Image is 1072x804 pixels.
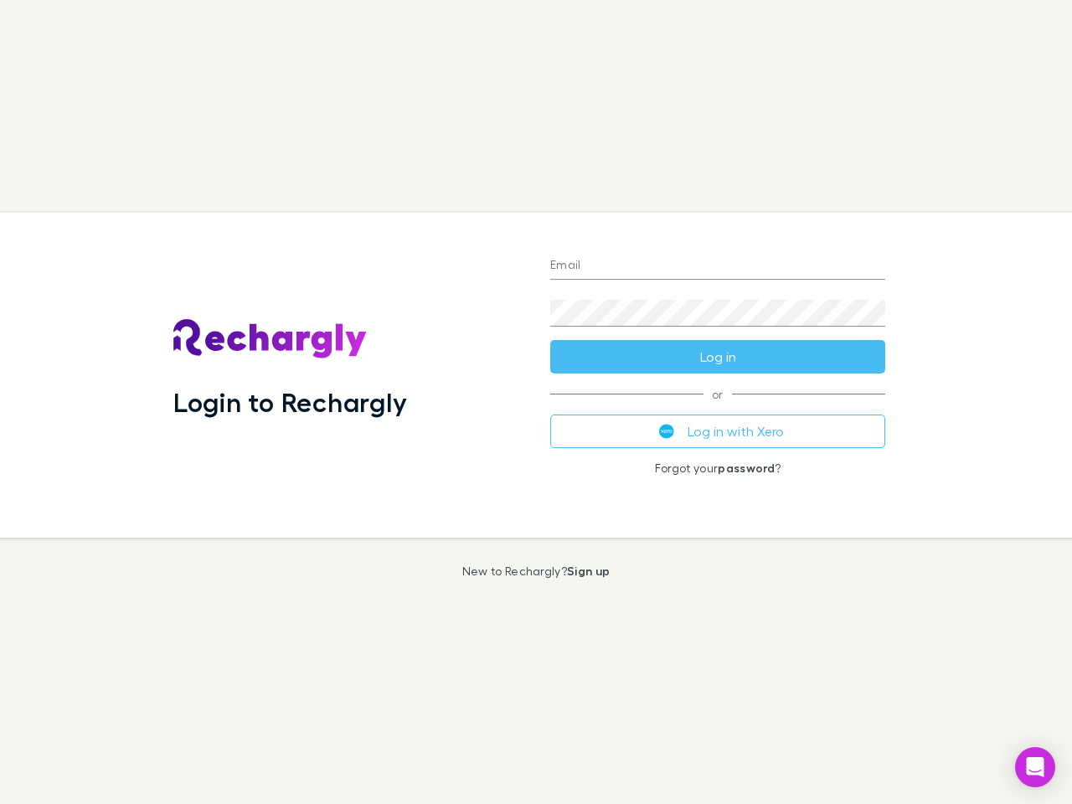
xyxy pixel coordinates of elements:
p: New to Rechargly? [462,564,611,578]
a: password [718,461,775,475]
button: Log in with Xero [550,415,885,448]
h1: Login to Rechargly [173,386,407,418]
img: Rechargly's Logo [173,319,368,359]
a: Sign up [567,564,610,578]
button: Log in [550,340,885,374]
p: Forgot your ? [550,461,885,475]
div: Open Intercom Messenger [1015,747,1055,787]
span: or [550,394,885,394]
img: Xero's logo [659,424,674,439]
